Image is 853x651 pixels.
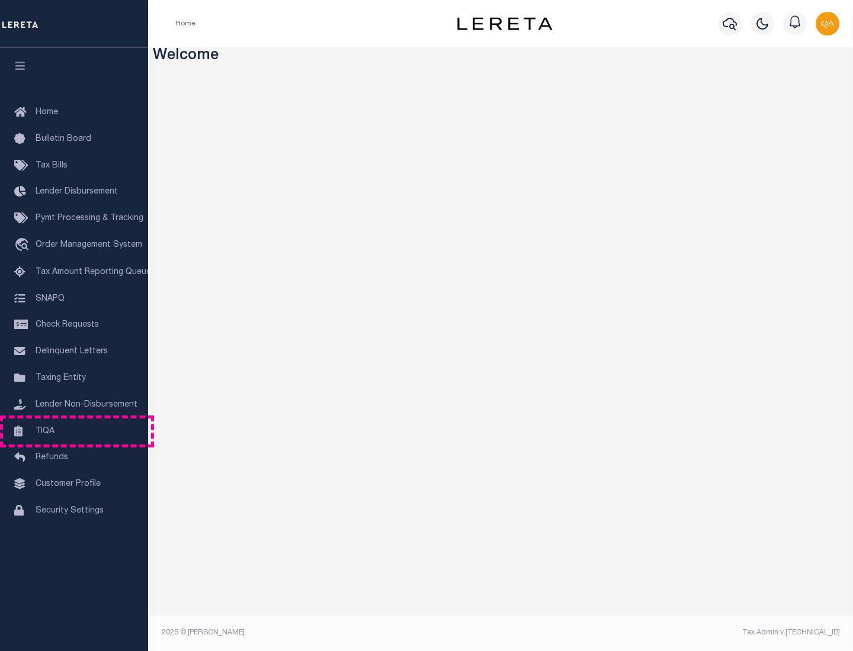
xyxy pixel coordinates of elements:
[36,135,91,143] span: Bulletin Board
[153,47,849,66] h3: Welcome
[36,162,68,170] span: Tax Bills
[36,347,108,356] span: Delinquent Letters
[36,188,118,196] span: Lender Disbursement
[175,18,195,29] li: Home
[36,241,142,249] span: Order Management System
[36,214,143,223] span: Pymt Processing & Tracking
[14,238,33,253] i: travel_explore
[36,108,58,117] span: Home
[36,268,151,276] span: Tax Amount Reporting Queue
[36,321,99,329] span: Check Requests
[36,427,54,435] span: TIQA
[36,507,104,515] span: Security Settings
[36,480,101,488] span: Customer Profile
[36,374,86,382] span: Taxing Entity
[153,627,501,638] div: 2025 © [PERSON_NAME].
[457,17,552,30] img: logo-dark.svg
[36,294,65,302] span: SNAPQ
[36,401,137,409] span: Lender Non-Disbursement
[36,453,68,462] span: Refunds
[509,627,840,638] div: Tax Admin v.[TECHNICAL_ID]
[816,12,839,36] img: svg+xml;base64,PHN2ZyB4bWxucz0iaHR0cDovL3d3dy53My5vcmcvMjAwMC9zdmciIHBvaW50ZXItZXZlbnRzPSJub25lIi...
